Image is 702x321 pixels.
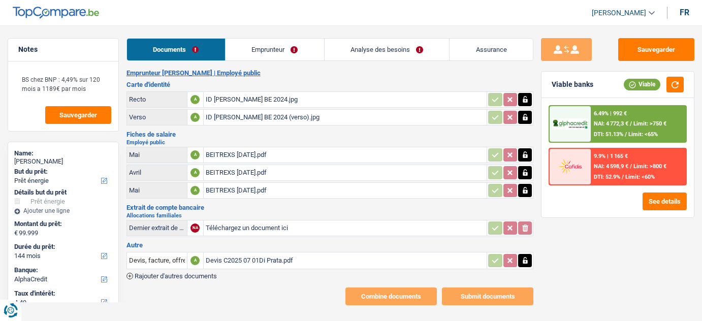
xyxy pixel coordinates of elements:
label: Taux d'intérêt: [14,290,110,298]
div: Name: [14,149,112,157]
div: A [190,95,200,104]
div: Ajouter une ligne [14,207,112,214]
h3: Autre [126,242,534,248]
h3: Extrait de compte bancaire [126,204,534,211]
div: 9.9% | 1 165 € [594,153,628,159]
span: [PERSON_NAME] [592,9,646,17]
h2: Emprunteur [PERSON_NAME] | Employé public [126,69,534,77]
div: A [190,168,200,177]
h3: Carte d'identité [126,81,534,88]
span: / [625,131,627,138]
div: Dernier extrait de compte pour vos allocations familiales [129,224,185,232]
span: Limit: >750 € [633,120,666,127]
span: / [630,120,632,127]
div: Détails but du prêt [14,188,112,197]
div: A [190,113,200,122]
label: Banque: [14,266,110,274]
span: DTI: 52.9% [594,174,620,180]
label: Montant du prêt: [14,220,110,228]
a: Assurance [450,39,533,60]
span: NAI: 4 772,3 € [594,120,628,127]
div: Recto [129,95,185,103]
div: Avril [129,169,185,176]
div: Verso [129,113,185,121]
button: Submit documents [442,287,533,305]
span: Rajouter d'autres documents [135,273,217,279]
span: NAI: 4 598,9 € [594,163,628,170]
h5: Notes [18,45,108,54]
div: ID [PERSON_NAME] BE 2024 (verso).jpg [206,110,485,125]
div: Mai [129,186,185,194]
h2: Allocations familiales [126,213,534,218]
div: fr [680,8,689,17]
div: A [190,256,200,265]
img: Cofidis [552,157,588,175]
h2: Employé public [126,140,534,145]
span: Limit: <60% [625,174,655,180]
span: DTI: 51.13% [594,131,623,138]
span: / [630,163,632,170]
button: Sauvegarder [45,106,111,124]
div: 6.49% | 992 € [594,110,627,117]
button: Sauvegarder [618,38,694,61]
div: Viable [624,79,660,90]
a: Emprunteur [226,39,324,60]
div: NA [190,223,200,233]
div: BEITREXS [DATE].pdf [206,183,485,198]
span: Limit: >800 € [633,163,666,170]
button: Combine documents [345,287,437,305]
div: Devis C2025 07 01Di Prata.pdf [206,253,485,268]
span: Sauvegarder [59,112,97,118]
div: [PERSON_NAME] [14,157,112,166]
span: Limit: <65% [628,131,658,138]
div: A [190,150,200,159]
label: But du prêt: [14,168,110,176]
a: Documents [127,39,225,60]
img: TopCompare Logo [13,7,99,19]
label: Durée du prêt: [14,243,110,251]
img: AlphaCredit [552,118,588,130]
button: Rajouter d'autres documents [126,273,217,279]
a: [PERSON_NAME] [584,5,655,21]
span: € [14,229,18,237]
a: Analyse des besoins [325,39,450,60]
div: Mai [129,151,185,158]
h3: Fiches de salaire [126,131,534,138]
div: Viable banks [552,80,593,89]
div: BEITREXS [DATE].pdf [206,147,485,163]
div: A [190,186,200,195]
button: See details [643,192,687,210]
span: / [622,174,624,180]
div: BEITREXS [DATE].pdf [206,165,485,180]
div: ID [PERSON_NAME] BE 2024.jpg [206,92,485,107]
